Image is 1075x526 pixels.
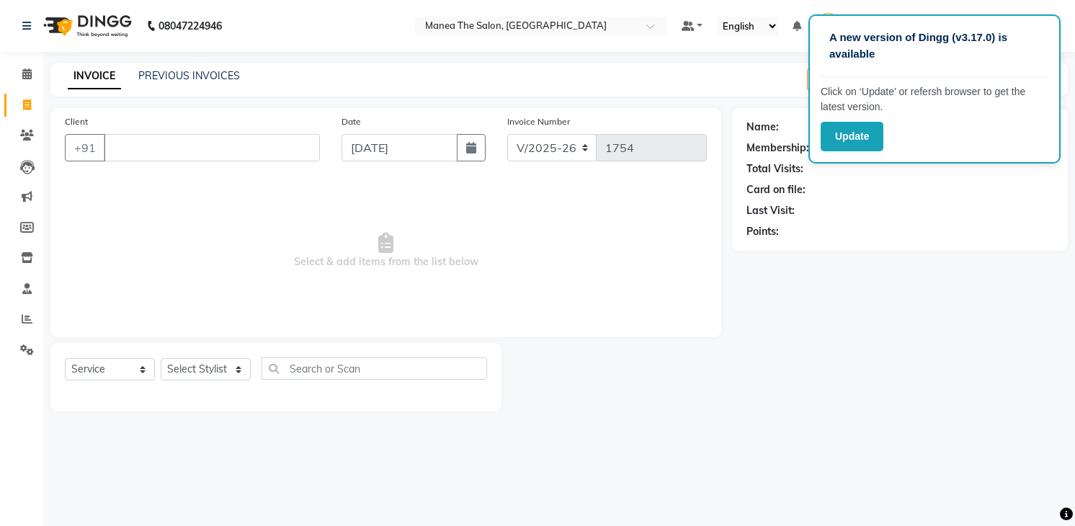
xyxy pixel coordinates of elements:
[746,141,809,156] div: Membership:
[68,63,121,89] a: INVOICE
[138,69,240,82] a: PREVIOUS INVOICES
[104,134,320,161] input: Search by Name/Mobile/Email/Code
[807,68,890,91] button: Create New
[342,115,361,128] label: Date
[821,122,883,151] button: Update
[746,182,806,197] div: Card on file:
[507,115,570,128] label: Invoice Number
[65,179,707,323] span: Select & add items from the list below
[746,224,779,239] div: Points:
[746,161,803,177] div: Total Visits:
[821,84,1048,115] p: Click on ‘Update’ or refersh browser to get the latest version.
[746,120,779,135] div: Name:
[816,13,841,38] img: Hari Krishna
[262,357,487,380] input: Search or Scan
[65,115,88,128] label: Client
[65,134,105,161] button: +91
[746,203,795,218] div: Last Visit:
[37,6,135,46] img: logo
[829,30,1040,62] p: A new version of Dingg (v3.17.0) is available
[159,6,222,46] b: 08047224946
